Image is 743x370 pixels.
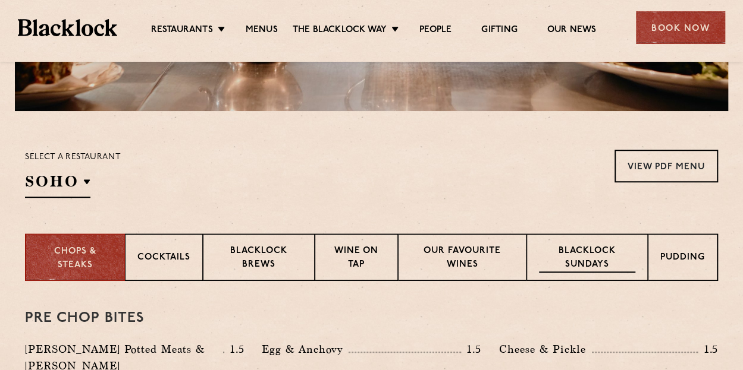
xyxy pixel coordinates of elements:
div: Book Now [636,11,725,44]
p: Cheese & Pickle [499,341,592,358]
p: Blacklock Brews [215,245,302,273]
a: View PDF Menu [615,150,718,182]
a: People [419,24,452,37]
a: Restaurants [151,24,212,37]
p: Blacklock Sundays [539,245,635,273]
p: Egg & Anchovy [262,341,349,358]
img: BL_Textured_Logo-footer-cropped.svg [18,19,117,36]
p: 1.5 [698,341,718,357]
a: Gifting [481,24,517,37]
a: Menus [246,24,278,37]
p: 1.5 [224,341,244,357]
p: Cocktails [137,251,190,266]
p: Pudding [660,251,705,266]
p: Our favourite wines [410,245,513,273]
a: The Blacklock Way [293,24,387,37]
p: Chops & Steaks [38,245,112,272]
h2: SOHO [25,171,90,198]
h3: Pre Chop Bites [25,311,718,326]
p: Wine on Tap [327,245,385,273]
p: Select a restaurant [25,150,121,165]
p: 1.5 [461,341,481,357]
a: Our News [547,24,597,37]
